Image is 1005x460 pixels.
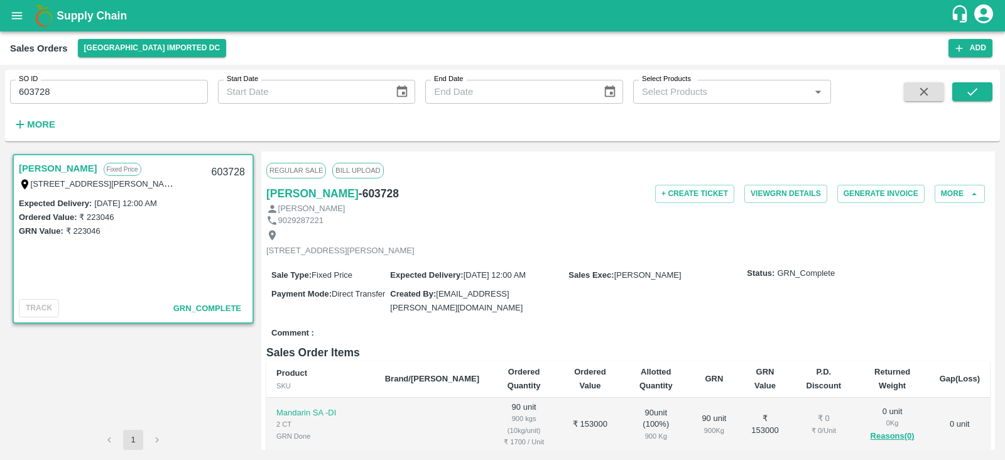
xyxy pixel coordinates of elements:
[499,413,548,436] div: 900 kgs (10kg/unit)
[359,185,399,202] h6: - 603728
[66,226,100,236] label: ₹ 223046
[390,289,523,312] span: [EMAIL_ADDRESS][PERSON_NAME][DOMAIN_NAME]
[464,270,526,280] span: [DATE] 12:00 AM
[950,4,972,27] div: customer-support
[837,185,925,203] button: Generate Invoice
[57,7,950,25] a: Supply Chain
[425,80,592,104] input: End Date
[738,398,792,452] td: ₹ 153000
[19,74,38,84] label: SO ID
[390,289,436,298] label: Created By :
[639,367,673,390] b: Allotted Quantity
[866,406,920,444] div: 0 unit
[637,84,807,100] input: Select Products
[173,304,241,313] span: GRN_Complete
[930,398,990,452] td: 0 unit
[489,398,558,452] td: 90 unit
[810,84,826,100] button: Open
[10,114,58,135] button: More
[972,3,995,29] div: account of current user
[874,367,910,390] b: Returned Weight
[332,289,385,298] span: Direct Transfer
[57,9,127,22] b: Supply Chain
[807,367,842,390] b: P.D. Discount
[78,39,227,57] button: Select DC
[802,413,845,425] div: ₹ 0
[271,327,314,339] label: Comment :
[31,3,57,28] img: logo
[271,289,332,298] label: Payment Mode :
[499,436,548,447] div: ₹ 1700 / Unit
[705,374,723,383] b: GRN
[10,80,208,104] input: Enter SO ID
[390,270,463,280] label: Expected Delivery :
[10,40,68,57] div: Sales Orders
[266,245,415,257] p: [STREET_ADDRESS][PERSON_NAME]
[19,226,63,236] label: GRN Value:
[777,268,835,280] span: GRN_Complete
[123,430,143,450] button: page 1
[27,119,55,129] strong: More
[598,80,622,104] button: Choose date
[104,163,141,176] p: Fixed Price
[754,367,776,390] b: GRN Value
[276,407,365,419] p: Mandarin SA -DI
[278,215,323,227] p: 9029287221
[19,212,77,222] label: Ordered Value:
[655,185,734,203] button: + Create Ticket
[19,160,97,177] a: [PERSON_NAME]
[94,199,156,208] label: [DATE] 12:00 AM
[312,270,352,280] span: Fixed Price
[276,430,365,442] div: GRN Done
[266,163,326,178] span: Regular Sale
[632,407,680,442] div: 90 unit ( 100 %)
[97,430,169,450] nav: pagination navigation
[278,203,345,215] p: [PERSON_NAME]
[802,425,845,436] div: ₹ 0 / Unit
[700,413,728,436] div: 90 unit
[271,270,312,280] label: Sale Type :
[390,80,414,104] button: Choose date
[940,374,980,383] b: Gap(Loss)
[227,74,258,84] label: Start Date
[3,1,31,30] button: open drawer
[642,74,691,84] label: Select Products
[632,430,680,442] div: 900 Kg
[948,39,992,57] button: Add
[204,158,253,187] div: 603728
[747,268,774,280] label: Status:
[276,419,365,430] div: 2 CT
[574,367,606,390] b: Ordered Value
[218,80,385,104] input: Start Date
[568,270,614,280] label: Sales Exec :
[79,212,114,222] label: ₹ 223046
[266,344,990,361] h6: Sales Order Items
[508,367,541,390] b: Ordered Quantity
[700,425,728,436] div: 900 Kg
[19,199,92,208] label: Expected Delivery :
[935,185,985,203] button: More
[744,185,827,203] button: ViewGRN Details
[276,368,307,378] b: Product
[31,178,179,189] label: [STREET_ADDRESS][PERSON_NAME]
[558,398,621,452] td: ₹ 153000
[385,374,479,383] b: Brand/[PERSON_NAME]
[276,380,365,392] div: SKU
[866,429,920,444] button: Reasons(0)
[266,185,359,202] a: [PERSON_NAME]
[434,74,463,84] label: End Date
[614,270,682,280] span: [PERSON_NAME]
[866,417,920,429] div: 0 Kg
[332,163,383,178] span: Bill Upload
